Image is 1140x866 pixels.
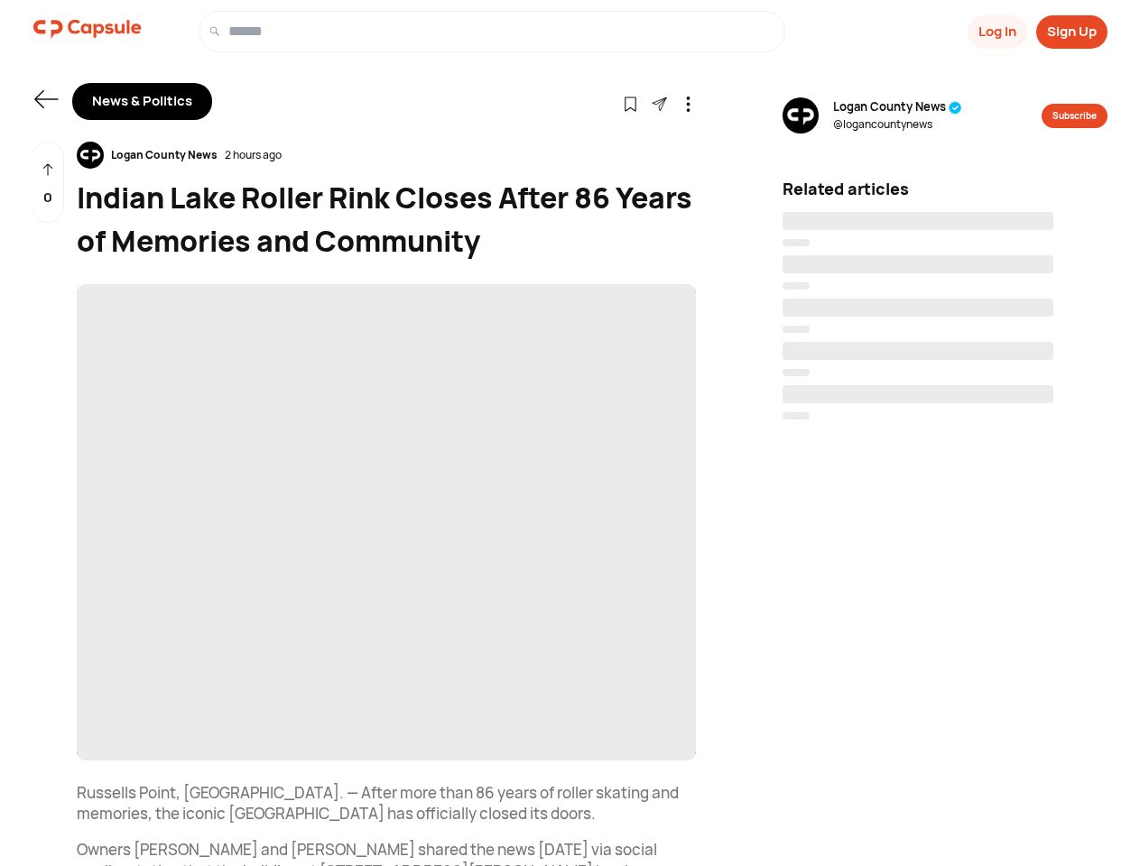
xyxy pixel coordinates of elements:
img: resizeImage [783,97,819,134]
span: ‌ [783,299,1053,317]
span: ‌ [77,284,696,760]
span: ‌ [783,239,810,246]
span: ‌ [783,412,810,419]
a: logo [33,11,142,52]
p: Russells Point, [GEOGRAPHIC_DATA]. — After more than 86 years of roller skating and memories, the... [77,782,696,825]
div: 2 hours ago [225,147,282,163]
span: @ logancountynews [833,116,962,133]
div: Indian Lake Roller Rink Closes After 86 Years of Memories and Community [77,176,696,263]
span: ‌ [783,282,810,290]
span: ‌ [783,255,1053,273]
div: Related articles [783,177,1108,201]
button: Subscribe [1042,104,1108,128]
span: ‌ [783,326,810,333]
button: Sign Up [1036,15,1108,49]
button: Log In [968,15,1027,49]
div: News & Politics [72,83,212,120]
span: Logan County News [833,98,962,116]
img: resizeImage [77,142,104,169]
img: logo [33,11,142,47]
img: tick [949,101,962,115]
img: resizeImage [77,284,696,760]
div: Logan County News [104,147,225,163]
span: ‌ [783,212,1053,230]
span: ‌ [783,342,1053,360]
p: 0 [43,188,52,208]
span: ‌ [783,385,1053,403]
span: ‌ [783,369,810,376]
